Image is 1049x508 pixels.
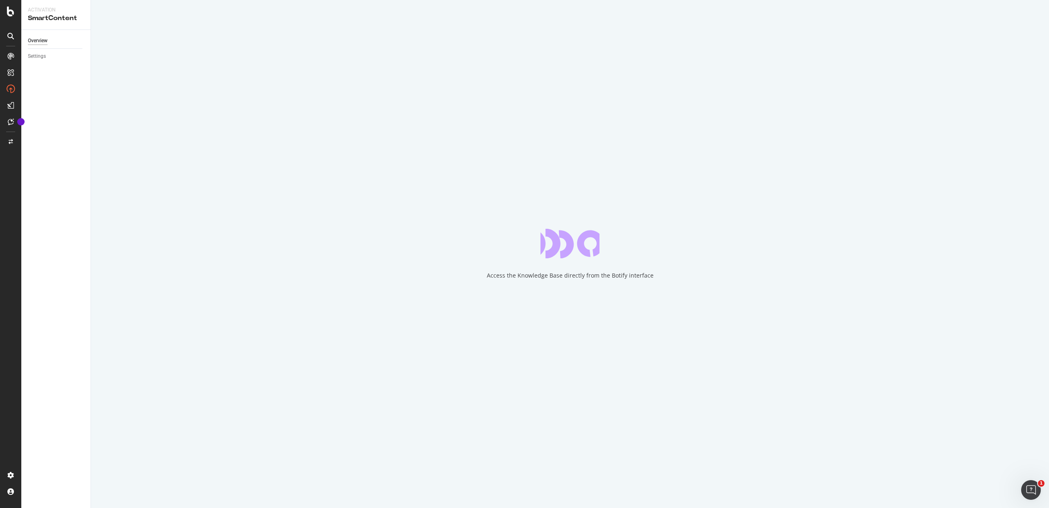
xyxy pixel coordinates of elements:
[1038,480,1044,487] span: 1
[540,229,599,258] div: animation
[28,52,85,61] a: Settings
[487,271,654,280] div: Access the Knowledge Base directly from the Botify interface
[1021,480,1041,500] iframe: Intercom live chat
[28,36,85,45] a: Overview
[28,14,84,23] div: SmartContent
[17,118,25,125] div: Tooltip anchor
[28,36,48,45] div: Overview
[28,7,84,14] div: Activation
[28,52,46,61] div: Settings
